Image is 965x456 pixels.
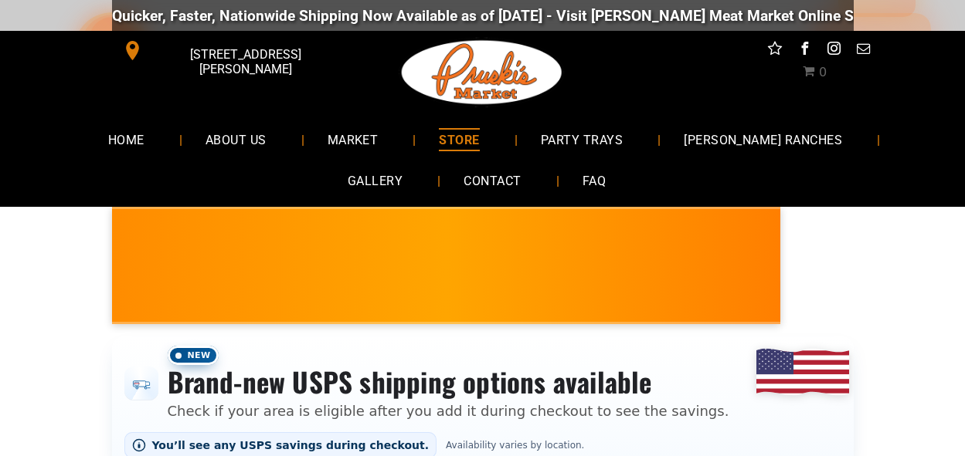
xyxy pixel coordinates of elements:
h3: Brand-new USPS shipping options available [168,365,729,399]
a: instagram [824,39,844,62]
span: [STREET_ADDRESS][PERSON_NAME] [145,39,345,84]
a: MARKET [304,119,402,160]
a: STORE [416,119,502,160]
a: FAQ [559,160,629,201]
a: [PERSON_NAME] RANCHES [661,119,865,160]
a: ABOUT US [182,119,290,160]
span: Availability varies by location. [443,440,587,451]
span: New [168,346,219,365]
a: GALLERY [324,160,426,201]
a: CONTACT [440,160,544,201]
a: facebook [794,39,814,62]
p: Check if your area is eligible after you add it during checkout to see the savings. [168,400,729,421]
a: email [853,39,873,62]
span: 0 [819,65,827,79]
a: PARTY TRAYS [518,119,646,160]
a: Social network [765,39,785,62]
a: [STREET_ADDRESS][PERSON_NAME] [112,39,348,62]
a: HOME [85,119,168,160]
span: You’ll see any USPS savings during checkout. [152,439,430,451]
img: Pruski-s+Market+HQ+Logo2-1920w.png [399,31,566,114]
